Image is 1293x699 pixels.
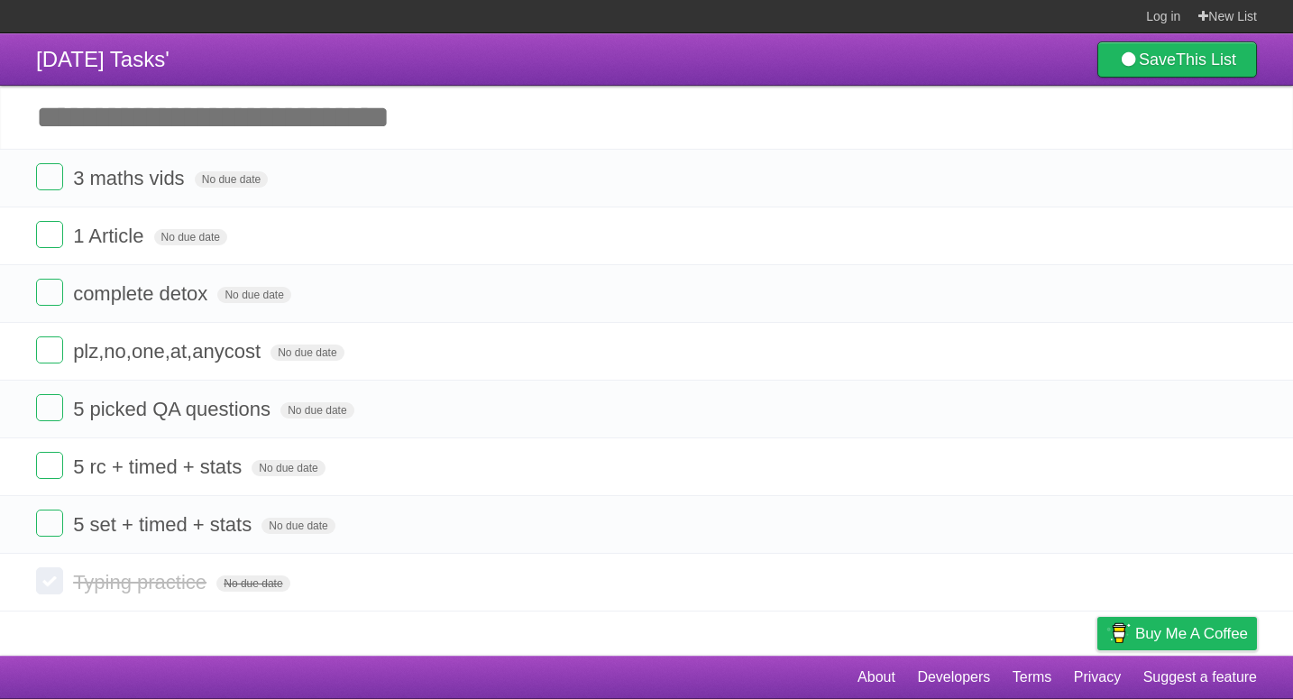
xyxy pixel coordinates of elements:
span: 5 picked QA questions [73,398,275,420]
span: 5 rc + timed + stats [73,455,246,478]
label: Done [36,221,63,248]
span: Typing practice [73,571,211,593]
label: Done [36,452,63,479]
span: No due date [154,229,227,245]
span: No due date [195,171,268,188]
span: No due date [216,575,289,592]
a: SaveThis List [1097,41,1257,78]
label: Done [36,279,63,306]
a: Privacy [1074,660,1121,694]
label: Done [36,336,63,363]
span: plz,no,one,at,anycost [73,340,265,363]
a: Buy me a coffee [1097,617,1257,650]
span: complete detox [73,282,212,305]
a: Terms [1013,660,1052,694]
span: No due date [261,518,335,534]
span: No due date [217,287,290,303]
span: 3 maths vids [73,167,189,189]
span: [DATE] Tasks' [36,47,170,71]
a: Suggest a feature [1143,660,1257,694]
span: Buy me a coffee [1135,618,1248,649]
label: Done [36,394,63,421]
span: 1 Article [73,225,148,247]
label: Done [36,163,63,190]
label: Done [36,567,63,594]
a: About [857,660,895,694]
span: No due date [252,460,325,476]
a: Developers [917,660,990,694]
span: 5 set + timed + stats [73,513,256,536]
b: This List [1176,51,1236,69]
span: No due date [271,345,344,361]
img: Buy me a coffee [1106,618,1131,648]
label: Done [36,510,63,537]
span: No due date [280,402,353,418]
